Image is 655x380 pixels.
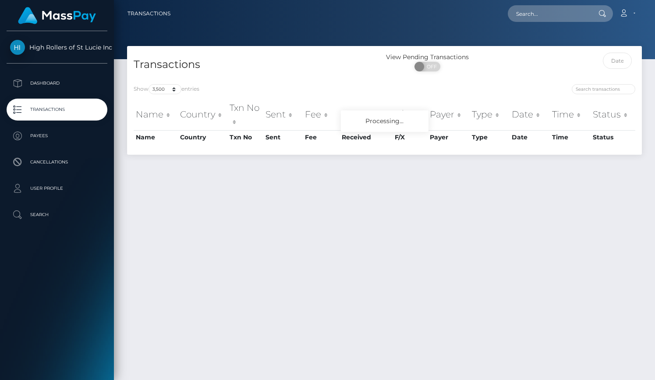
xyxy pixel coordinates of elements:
a: User Profile [7,178,107,199]
p: Search [10,208,104,221]
p: Transactions [10,103,104,116]
span: High Rollers of St Lucie Inc [7,43,107,51]
th: F/X [393,99,428,130]
input: Search transactions [572,84,635,94]
th: Time [550,130,591,144]
th: Sent [263,99,303,130]
a: Transactions [7,99,107,121]
img: MassPay Logo [18,7,96,24]
div: Processing... [341,110,428,132]
th: Sent [263,130,303,144]
p: User Profile [10,182,104,195]
th: Name [134,130,178,144]
th: Payer [428,130,470,144]
img: High Rollers of St Lucie Inc [10,40,25,55]
a: Cancellations [7,151,107,173]
a: Payees [7,125,107,147]
a: Dashboard [7,72,107,94]
th: Name [134,99,178,130]
th: Type [470,99,510,130]
th: Date [510,130,550,144]
th: Country [178,99,227,130]
th: Country [178,130,227,144]
th: Received [340,130,392,144]
th: Status [591,99,635,130]
div: View Pending Transactions [385,53,471,62]
th: Payer [428,99,470,130]
th: Fee [303,99,340,130]
input: Date filter [603,53,632,69]
th: Date [510,99,550,130]
input: Search... [508,5,590,22]
p: Cancellations [10,156,104,169]
select: Showentries [149,84,181,94]
a: Transactions [127,4,170,23]
span: OFF [419,62,441,71]
p: Dashboard [10,77,104,90]
th: Txn No [227,99,263,130]
th: Txn No [227,130,263,144]
th: Type [470,130,510,144]
th: F/X [393,130,428,144]
p: Payees [10,129,104,142]
th: Fee [303,130,340,144]
th: Status [591,130,635,144]
a: Search [7,204,107,226]
label: Show entries [134,84,199,94]
h4: Transactions [134,57,378,72]
th: Time [550,99,591,130]
th: Received [340,99,392,130]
